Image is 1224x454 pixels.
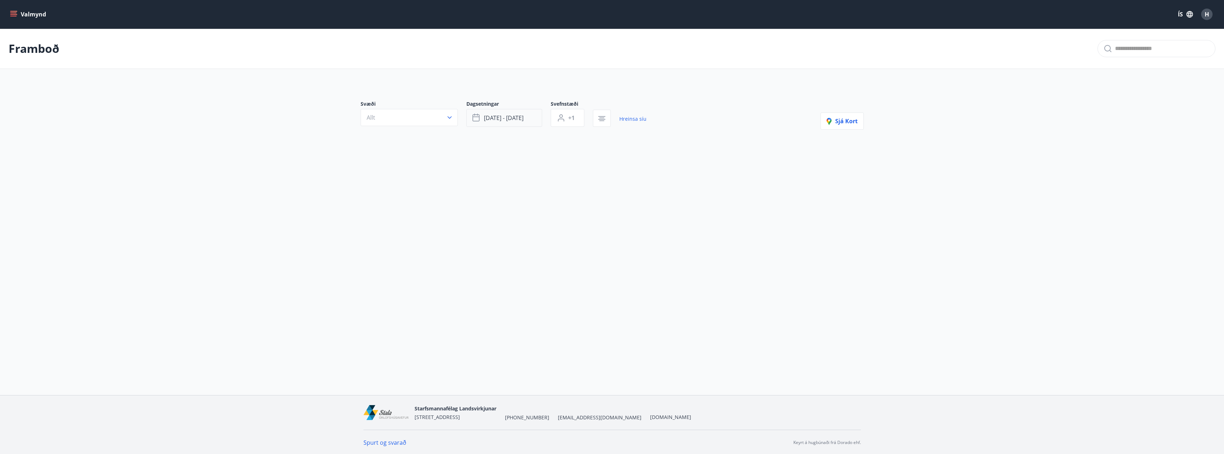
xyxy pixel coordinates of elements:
[1205,10,1209,18] span: H
[827,117,858,125] span: Sjá kort
[363,405,409,420] img: mEl60ZlWq2dfEsT9wIdje1duLb4bJloCzzh6OZwP.png
[821,113,864,130] button: Sjá kort
[793,439,861,446] p: Keyrt á hugbúnaði frá Dorado ehf.
[558,414,641,421] span: [EMAIL_ADDRESS][DOMAIN_NAME]
[367,114,375,121] span: Allt
[619,111,646,127] a: Hreinsa síu
[466,109,542,127] button: [DATE] - [DATE]
[415,414,460,420] span: [STREET_ADDRESS]
[568,114,575,122] span: +1
[551,100,593,109] span: Svefnstæði
[1174,8,1197,21] button: ÍS
[551,109,584,127] button: +1
[9,8,49,21] button: menu
[466,100,551,109] span: Dagsetningar
[484,114,524,122] span: [DATE] - [DATE]
[415,405,496,412] span: Starfsmannafélag Landsvirkjunar
[1198,6,1215,23] button: H
[650,414,691,420] a: [DOMAIN_NAME]
[9,41,59,56] p: Framboð
[505,414,549,421] span: [PHONE_NUMBER]
[361,109,458,126] button: Allt
[363,439,406,446] a: Spurt og svarað
[361,100,466,109] span: Svæði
